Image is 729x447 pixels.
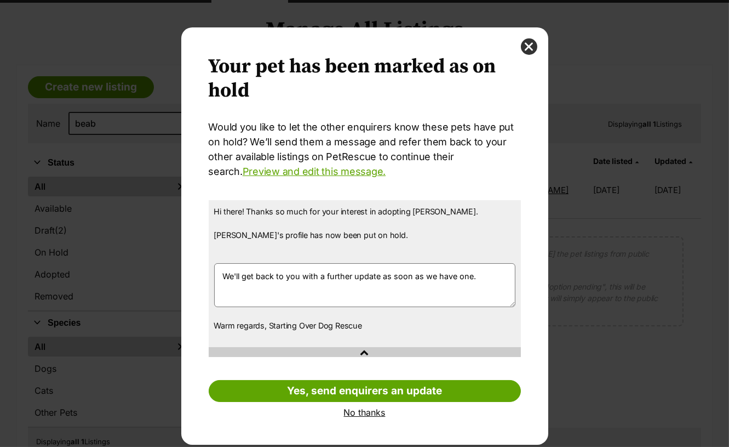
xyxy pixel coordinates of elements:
a: Preview and edit this message. [243,166,386,177]
button: close [521,38,537,55]
p: Hi there! Thanks so much for your interest in adopting [PERSON_NAME]. [PERSON_NAME]'s profile has... [214,206,515,253]
p: Warm regards, Starting Over Dog Rescue [214,320,515,332]
h2: Your pet has been marked as on hold [209,55,521,103]
a: No thanks [209,408,521,417]
p: Would you like to let the other enquirers know these pets have put on hold? We’ll send them a mes... [209,120,521,179]
textarea: We'll get back to you with a further update as soon as we have one. [214,263,515,307]
a: Yes, send enquirers an update [209,380,521,402]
